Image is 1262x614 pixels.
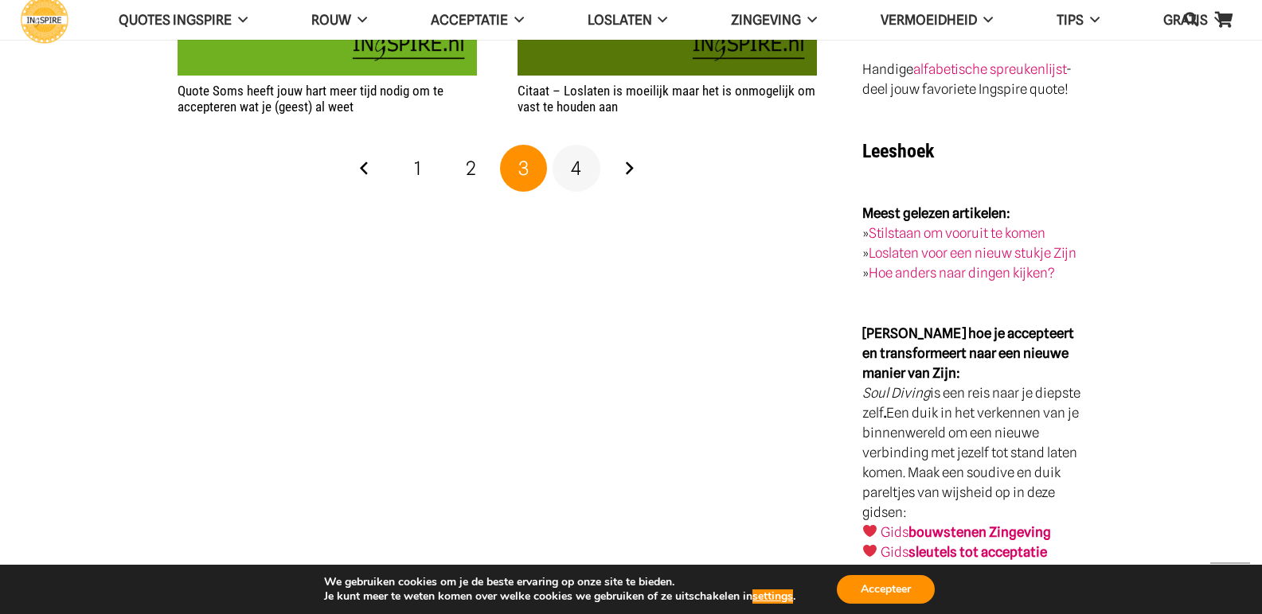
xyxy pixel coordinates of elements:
span: 4 [571,157,581,180]
strong: Leeshoek [862,140,934,162]
button: Accepteer [837,575,935,604]
a: Gidssleutels tot acceptatie [881,544,1047,560]
a: Loslaten voor een nieuw stukje Zijn [869,245,1076,261]
span: VERMOEIDHEID Menu [977,13,993,27]
span: Acceptatie Menu [508,13,524,27]
span: Acceptatie [431,12,508,28]
span: QUOTES INGSPIRE [119,12,232,28]
a: Stilstaan om vooruit te komen [869,225,1045,241]
a: Citaat – Loslaten is moeilijk maar het is onmogelijk om vast te houden aan [518,83,815,115]
strong: sleutels tot acceptatie [908,544,1047,560]
a: Terug naar top [1210,562,1250,602]
span: Zingeving [731,12,801,28]
p: Je kunt meer te weten komen over welke cookies we gebruiken of ze uitschakelen in . [324,589,795,604]
strong: bouwstenen Zingeving [908,524,1051,540]
span: TIPS [1057,12,1084,28]
span: Loslaten [588,12,652,28]
span: Zingeving Menu [801,13,817,27]
img: ❤ [863,524,877,538]
em: Soul Diving [862,385,930,401]
span: GRATIS Menu [1208,13,1224,27]
p: » » » [862,204,1084,283]
a: Pagina 2 [447,145,494,192]
a: Quote Soms heeft jouw hart meer tijd nodig om te accepteren wat je (geest) al weet [178,83,443,115]
span: 1 [414,157,421,180]
span: ROUW Menu [351,13,367,27]
span: VERMOEIDHEID [881,12,977,28]
img: ❤ [863,544,877,558]
strong: [PERSON_NAME] hoe je accepteert en transformeert naar een nieuwe manier van Zijn: [862,325,1074,381]
span: GRATIS [1163,12,1208,28]
a: Pagina 4 [553,145,600,192]
p: Handige - deel jouw favoriete Ingspire quote! [862,60,1084,99]
strong: . [884,405,886,421]
span: QUOTES INGSPIRE Menu [232,13,248,27]
span: TIPS Menu [1084,13,1100,27]
button: settings [752,589,793,604]
a: Pagina 1 [394,145,442,192]
a: Gidsbouwstenen Zingeving [881,524,1051,540]
span: Pagina 3 [500,145,548,192]
a: Zoeken [1175,1,1207,39]
strong: Meest gelezen artikelen: [862,205,1010,221]
p: is een reis naar je diepste zelf Een duik in het verkennen van je binnenwereld om een nieuwe verb... [862,324,1084,582]
span: ROUW [311,12,351,28]
span: 2 [466,157,476,180]
a: Hoe anders naar dingen kijken? [869,265,1055,281]
span: Loslaten Menu [652,13,668,27]
span: 3 [518,157,529,180]
a: alfabetische spreukenlijst [913,61,1066,77]
p: We gebruiken cookies om je de beste ervaring op onze site te bieden. [324,575,795,589]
